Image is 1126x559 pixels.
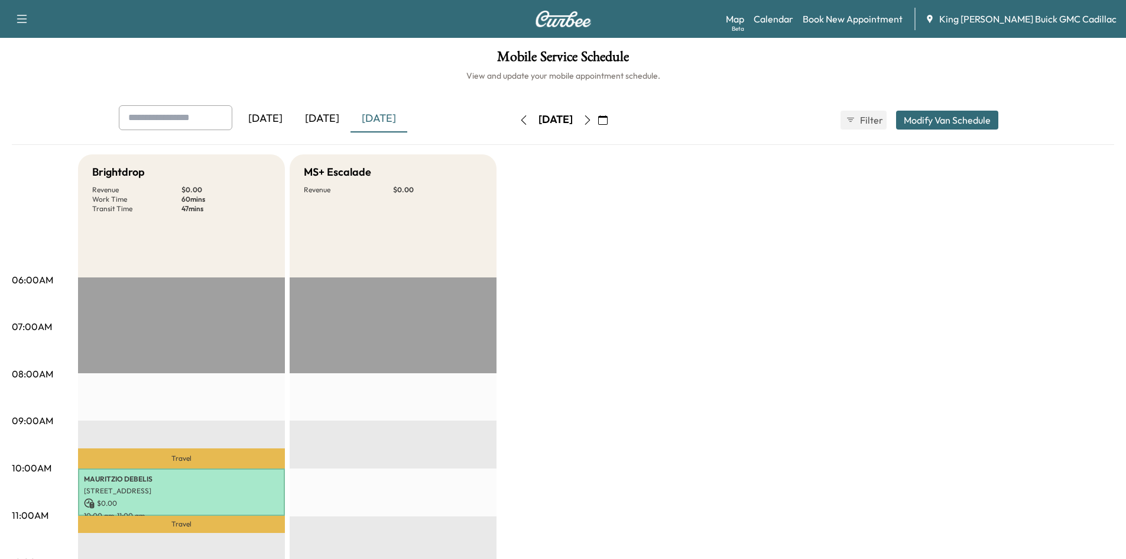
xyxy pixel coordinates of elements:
[237,105,294,133] div: [DATE]
[351,105,407,133] div: [DATE]
[181,204,271,214] p: 47 mins
[803,12,903,26] a: Book New Appointment
[84,498,279,509] p: $ 0.00
[12,273,53,287] p: 06:00AM
[896,111,998,130] button: Modify Van Schedule
[726,12,744,26] a: MapBeta
[841,111,887,130] button: Filter
[12,508,48,522] p: 11:00AM
[181,185,271,195] p: $ 0.00
[84,486,279,496] p: [STREET_ADDRESS]
[304,164,371,180] h5: MS+ Escalade
[294,105,351,133] div: [DATE]
[92,204,181,214] p: Transit Time
[12,319,52,334] p: 07:00AM
[181,195,271,204] p: 60 mins
[78,516,285,532] p: Travel
[92,195,181,204] p: Work Time
[939,12,1117,26] span: King [PERSON_NAME] Buick GMC Cadillac
[12,70,1114,82] h6: View and update your mobile appointment schedule.
[78,448,285,468] p: Travel
[304,185,393,195] p: Revenue
[92,185,181,195] p: Revenue
[732,24,744,33] div: Beta
[12,50,1114,70] h1: Mobile Service Schedule
[754,12,793,26] a: Calendar
[84,511,279,521] p: 10:00 am - 11:00 am
[12,413,53,428] p: 09:00AM
[538,112,573,127] div: [DATE]
[393,185,482,195] p: $ 0.00
[535,11,592,27] img: Curbee Logo
[84,474,279,484] p: MAURITZIO DEBELIS
[12,367,53,381] p: 08:00AM
[860,113,881,127] span: Filter
[92,164,145,180] h5: Brightdrop
[12,461,51,475] p: 10:00AM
